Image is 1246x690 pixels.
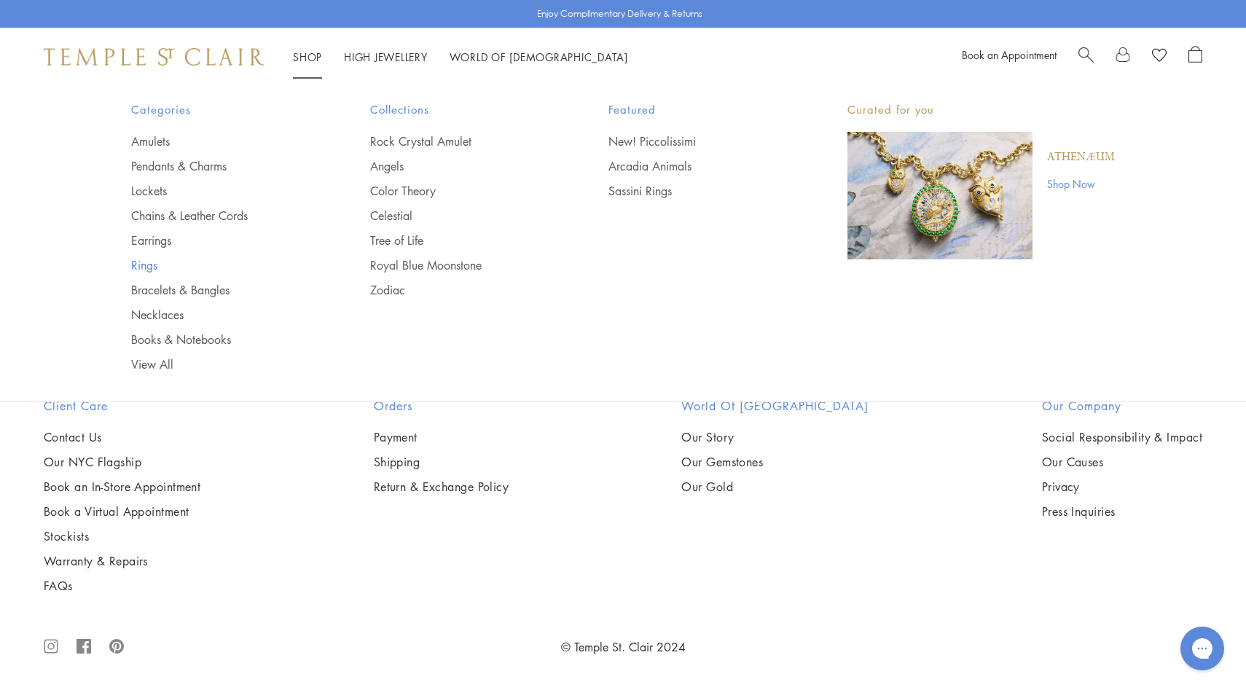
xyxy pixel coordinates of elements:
[608,183,789,199] a: Sassini Rings
[44,479,200,495] a: Book an In-Store Appointment
[370,232,551,248] a: Tree of Life
[1042,429,1202,445] a: Social Responsibility & Impact
[681,454,869,470] a: Our Gemstones
[450,50,628,64] a: World of [DEMOGRAPHIC_DATA]World of [DEMOGRAPHIC_DATA]
[681,397,869,415] h2: World of [GEOGRAPHIC_DATA]
[1042,397,1202,415] h2: Our Company
[44,48,264,66] img: Temple St. Clair
[681,429,869,445] a: Our Story
[131,282,312,298] a: Bracelets & Bangles
[1173,622,1231,675] iframe: Gorgias live chat messenger
[1042,479,1202,495] a: Privacy
[44,397,200,415] h2: Client Care
[44,503,200,520] a: Book a Virtual Appointment
[131,208,312,224] a: Chains & Leather Cords
[370,133,551,149] a: Rock Crystal Amulet
[374,479,509,495] a: Return & Exchange Policy
[1152,46,1167,68] a: View Wishlist
[44,429,200,445] a: Contact Us
[608,101,789,119] span: Featured
[293,48,628,66] nav: Main navigation
[374,397,509,415] h2: Orders
[608,133,789,149] a: New! Piccolissimi
[370,183,551,199] a: Color Theory
[1188,46,1202,68] a: Open Shopping Bag
[370,101,551,119] span: Collections
[131,356,312,372] a: View All
[131,257,312,273] a: Rings
[131,133,312,149] a: Amulets
[370,282,551,298] a: Zodiac
[374,429,509,445] a: Payment
[1078,46,1094,68] a: Search
[131,158,312,174] a: Pendants & Charms
[44,528,200,544] a: Stockists
[1047,176,1115,192] a: Shop Now
[131,307,312,323] a: Necklaces
[1047,149,1115,165] a: Athenæum
[44,454,200,470] a: Our NYC Flagship
[44,553,200,569] a: Warranty & Repairs
[537,7,702,21] p: Enjoy Complimentary Delivery & Returns
[293,50,322,64] a: ShopShop
[608,158,789,174] a: Arcadia Animals
[131,232,312,248] a: Earrings
[1042,503,1202,520] a: Press Inquiries
[370,257,551,273] a: Royal Blue Moonstone
[847,101,1115,119] p: Curated for you
[1042,454,1202,470] a: Our Causes
[344,50,428,64] a: High JewelleryHigh Jewellery
[681,479,869,495] a: Our Gold
[374,454,509,470] a: Shipping
[962,47,1057,62] a: Book an Appointment
[131,183,312,199] a: Lockets
[370,208,551,224] a: Celestial
[561,639,686,655] a: © Temple St. Clair 2024
[370,158,551,174] a: Angels
[131,101,312,119] span: Categories
[44,578,200,594] a: FAQs
[131,332,312,348] a: Books & Notebooks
